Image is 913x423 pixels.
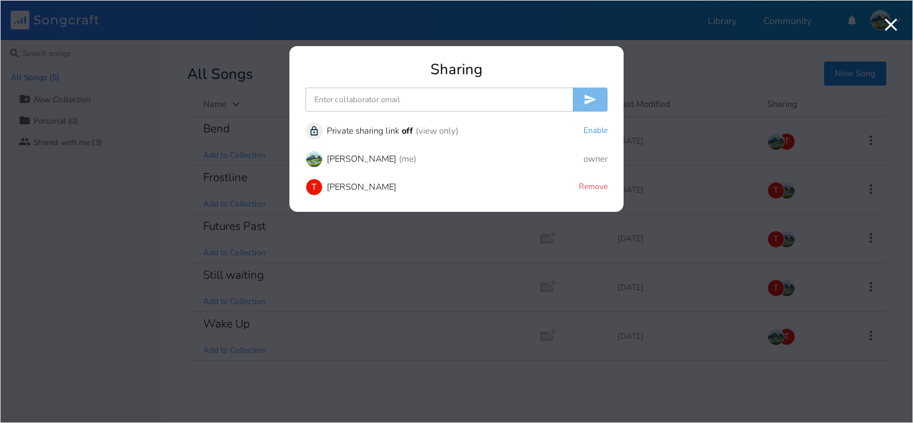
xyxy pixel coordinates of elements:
[573,88,608,112] button: Invite
[305,150,323,168] img: brooks mclanahan
[305,178,323,196] div: Thompson Gerard
[305,88,573,112] input: Enter collaborator email
[402,127,413,136] div: off
[305,62,608,77] div: Sharing
[583,155,608,164] div: owner
[579,182,608,193] button: Remove
[416,127,459,136] div: (view only)
[327,183,396,192] div: [PERSON_NAME]
[399,155,416,164] div: (me)
[327,127,399,136] div: Private sharing link
[327,155,396,164] div: [PERSON_NAME]
[583,126,608,137] button: Enable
